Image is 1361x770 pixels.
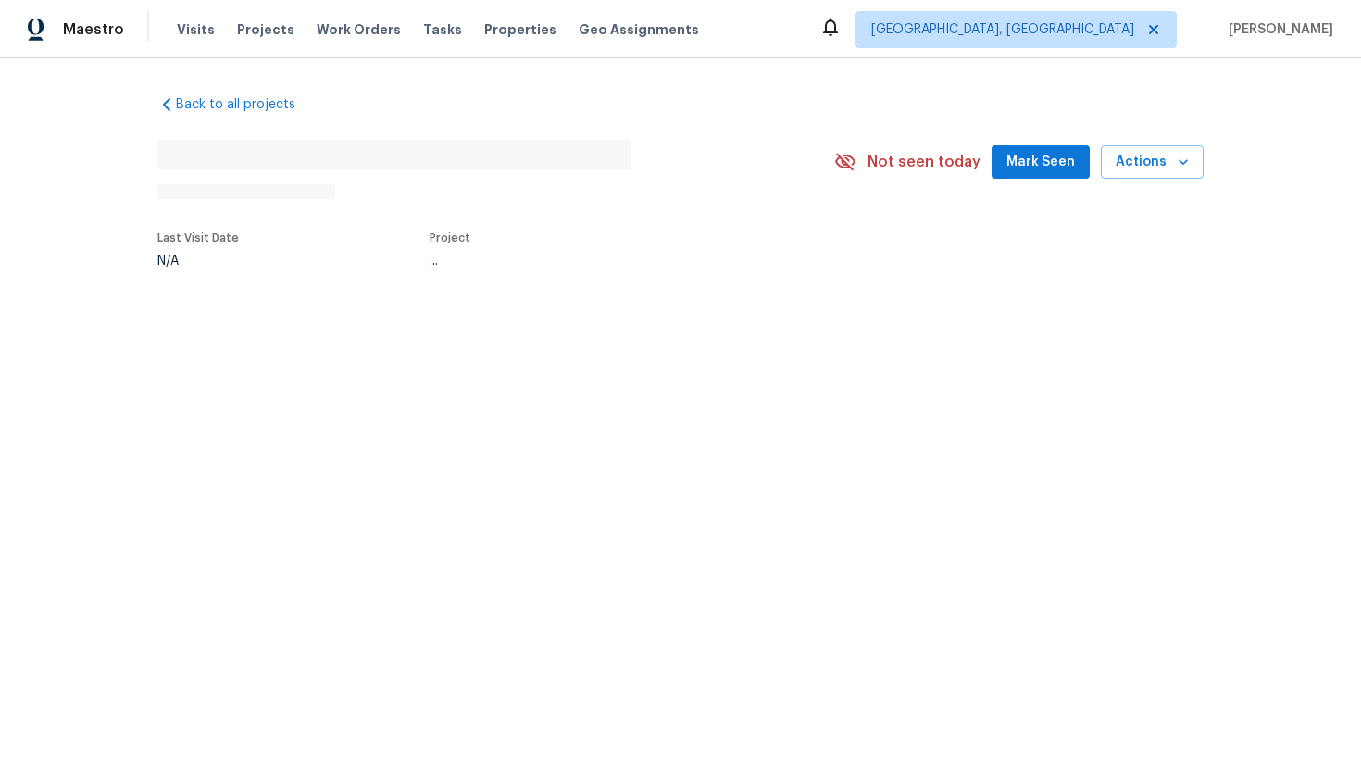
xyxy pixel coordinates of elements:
span: Last Visit Date [157,232,239,243]
span: Actions [1116,151,1189,174]
span: Not seen today [868,153,980,171]
span: Tasks [423,23,462,36]
div: N/A [157,255,239,267]
span: Geo Assignments [579,20,699,39]
span: Work Orders [317,20,401,39]
span: [GEOGRAPHIC_DATA], [GEOGRAPHIC_DATA] [871,20,1134,39]
span: Properties [484,20,556,39]
button: Mark Seen [992,145,1090,180]
span: Visits [177,20,215,39]
span: Projects [237,20,294,39]
span: [PERSON_NAME] [1221,20,1333,39]
span: Mark Seen [1006,151,1075,174]
span: Maestro [63,20,124,39]
a: Back to all projects [157,95,335,114]
span: Project [430,232,470,243]
button: Actions [1101,145,1204,180]
div: ... [430,255,785,267]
